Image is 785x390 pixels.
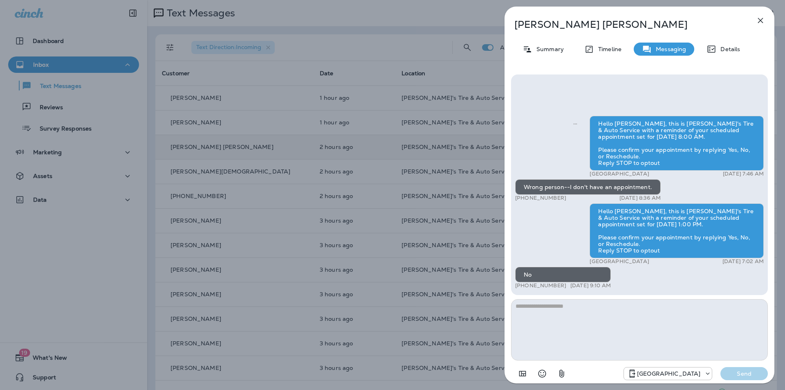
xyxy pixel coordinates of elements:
p: [GEOGRAPHIC_DATA] [637,370,700,377]
button: Select an emoji [534,365,550,382]
p: [PHONE_NUMBER] [515,195,566,201]
p: [DATE] 7:46 AM [723,171,764,177]
p: [PERSON_NAME] [PERSON_NAME] [514,19,738,30]
button: Add in a premade template [514,365,531,382]
p: [GEOGRAPHIC_DATA] [590,258,649,265]
p: Timeline [594,46,621,52]
p: Messaging [652,46,686,52]
p: Details [716,46,740,52]
p: [DATE] 7:02 AM [722,258,764,265]
div: +1 (985) 384-4801 [624,369,712,379]
span: Sent [573,119,577,127]
p: Summary [532,46,564,52]
p: [DATE] 9:10 AM [570,282,611,289]
p: [DATE] 8:36 AM [619,195,661,201]
div: Wrong person--I don't have an appointment. [515,179,661,195]
div: Hello [PERSON_NAME], this is [PERSON_NAME]'s Tire & Auto Service with a reminder of your schedule... [590,203,764,258]
div: Hello [PERSON_NAME], this is [PERSON_NAME]'s Tire & Auto Service with a reminder of your schedule... [590,116,764,171]
div: No [515,267,611,282]
p: [GEOGRAPHIC_DATA] [590,171,649,177]
p: [PHONE_NUMBER] [515,282,566,289]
